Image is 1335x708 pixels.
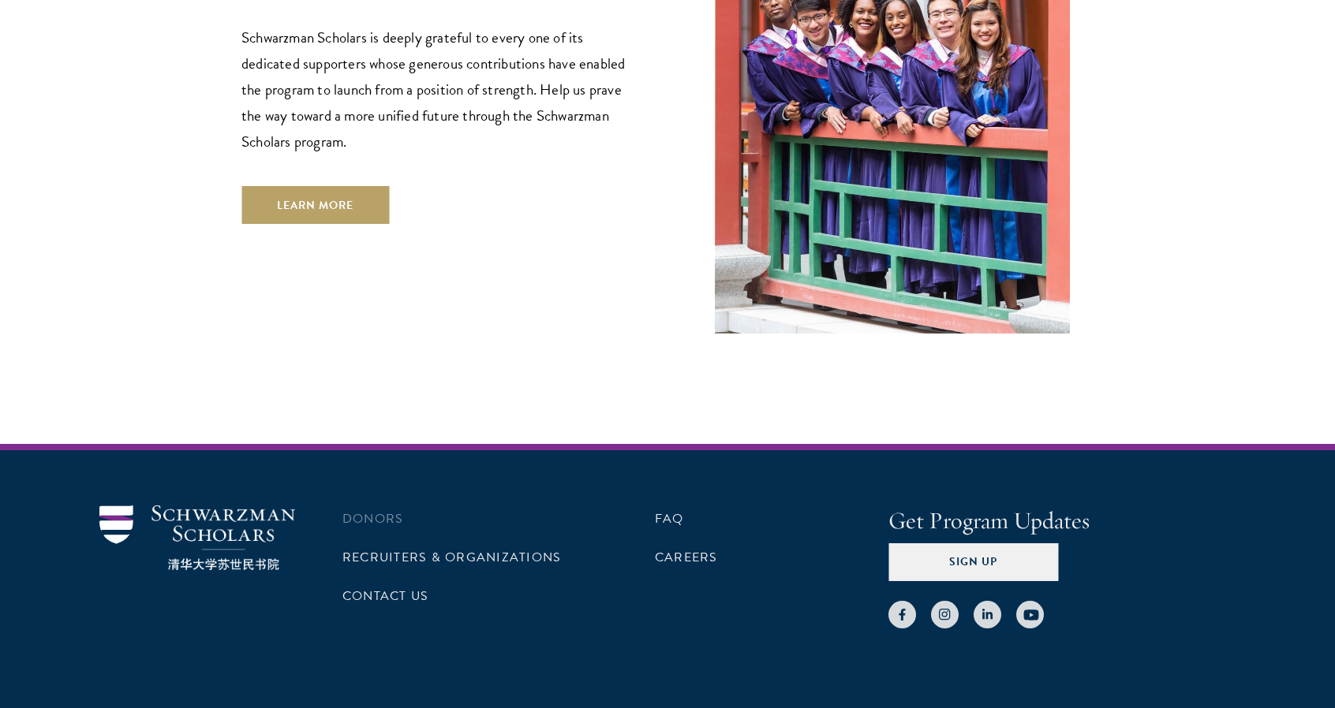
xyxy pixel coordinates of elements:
[342,548,561,567] a: Recruiters & Organizations
[241,24,636,155] p: Schwarzman Scholars is deeply grateful to every one of its dedicated supporters whose generous co...
[99,505,295,571] img: Schwarzman Scholars
[888,543,1058,581] button: Sign Up
[655,509,684,528] a: FAQ
[342,509,403,528] a: Donors
[888,505,1236,537] h4: Get Program Updates
[342,587,428,606] a: Contact Us
[655,548,718,567] a: Careers
[241,186,389,224] a: Learn More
